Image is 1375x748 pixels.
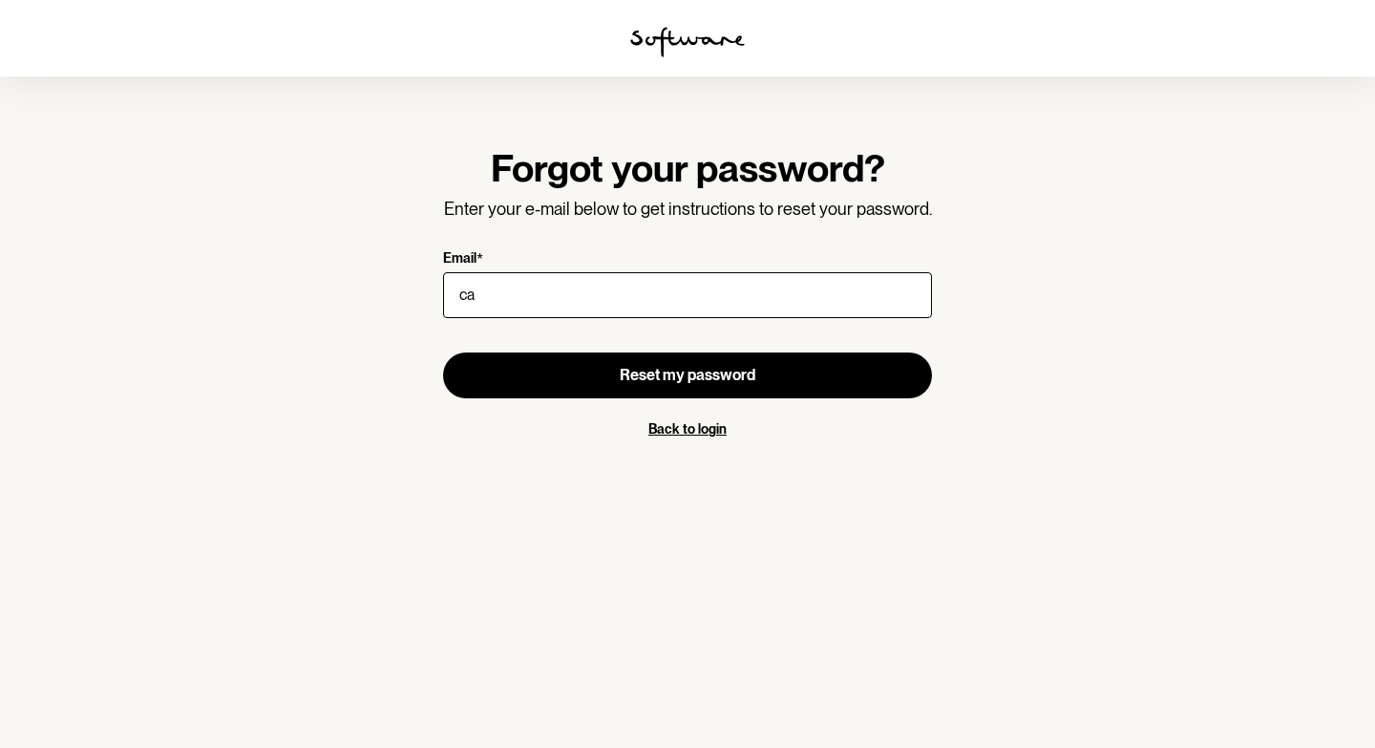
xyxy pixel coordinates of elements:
[620,366,755,384] span: Reset my password
[443,145,932,191] h1: Forgot your password?
[648,421,727,437] a: Back to login
[443,199,932,220] p: Enter your e-mail below to get instructions to reset your password.
[630,27,745,57] img: software logo
[443,250,476,268] p: Email
[443,353,932,398] button: Reset my password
